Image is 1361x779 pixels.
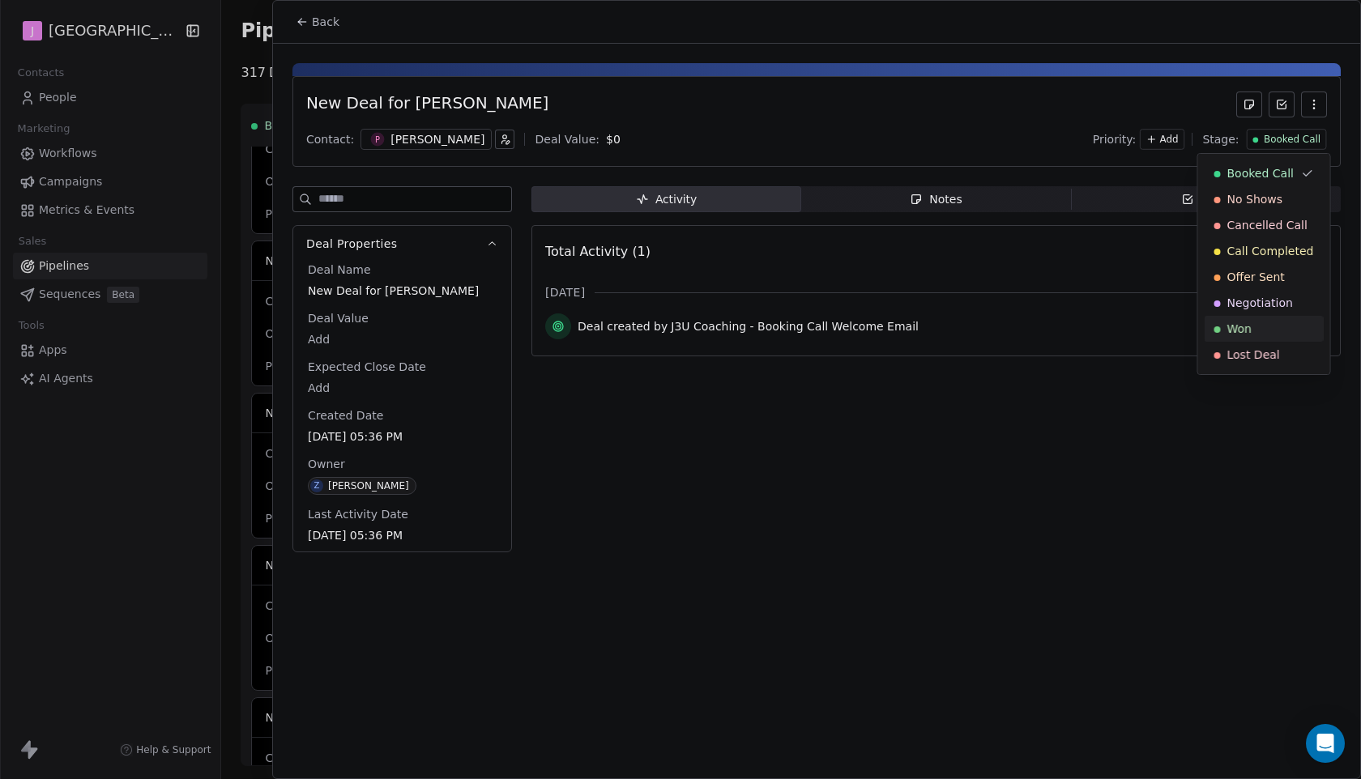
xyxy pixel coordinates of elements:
[1227,217,1308,233] span: Cancelled Call
[1227,191,1283,207] span: No Shows
[1227,295,1293,311] span: Negotiation
[1227,347,1280,363] span: Lost Deal
[1205,160,1324,368] div: Suggestions
[1227,243,1314,259] span: Call Completed
[1227,321,1252,337] span: Won
[1227,165,1294,181] span: Booked Call
[1227,269,1285,285] span: Offer Sent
